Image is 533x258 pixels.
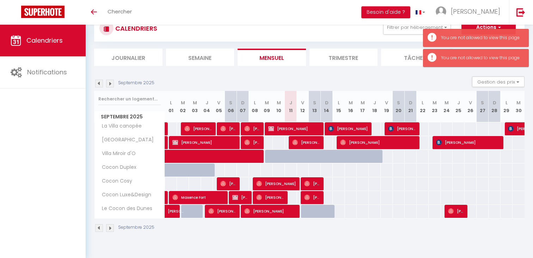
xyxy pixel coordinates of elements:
[189,91,201,122] th: 03
[289,99,292,106] abbr: J
[441,35,521,41] div: You are not allowed to view this page
[184,122,212,135] span: [PERSON_NAME]
[108,8,132,15] span: Chercher
[165,191,169,204] a: [PERSON_NAME]
[96,205,154,213] span: Le Cocon des Dunes
[265,99,269,106] abbr: M
[96,191,153,199] span: Cocon Luxe&Design
[304,191,320,204] span: [PERSON_NAME]
[369,91,381,122] th: 18
[26,36,63,45] span: Calendriers
[181,99,185,106] abbr: M
[304,177,320,190] span: [PERSON_NAME]-
[357,91,369,122] th: 17
[472,76,525,87] button: Gestion des prix
[489,91,501,122] th: 28
[165,122,169,136] a: [PERSON_NAME]
[340,136,416,149] span: [PERSON_NAME]
[238,49,306,66] li: Mensuel
[114,20,157,36] h3: CALENDRIERS
[165,205,177,218] a: [PERSON_NAME]
[96,164,138,171] span: Cocon Duplex
[465,91,477,122] th: 26
[493,99,496,106] abbr: D
[254,99,256,106] abbr: L
[309,91,321,122] th: 13
[461,20,516,35] button: Actions
[232,191,248,204] span: [PERSON_NAME]
[244,122,260,135] span: [PERSON_NAME]
[373,99,376,106] abbr: J
[172,136,236,149] span: [PERSON_NAME]
[361,6,410,18] button: Besoin d'aide ?
[457,99,460,106] abbr: J
[249,91,261,122] th: 08
[417,91,429,122] th: 22
[310,49,378,66] li: Trimestre
[256,191,284,204] span: [PERSON_NAME]
[301,99,304,106] abbr: V
[268,122,320,135] span: [PERSON_NAME]
[118,80,154,86] p: Septembre 2025
[436,136,500,149] span: [PERSON_NAME]
[325,99,329,106] abbr: D
[441,55,521,61] div: You are not allowed to view this page
[168,201,184,214] span: [PERSON_NAME]
[277,99,281,106] abbr: M
[321,91,333,122] th: 14
[297,91,309,122] th: 12
[170,99,172,106] abbr: L
[166,49,234,66] li: Semaine
[429,91,441,122] th: 23
[436,6,446,17] img: ...
[345,91,357,122] th: 16
[503,226,528,253] iframe: Chat
[441,91,453,122] th: 24
[256,177,296,190] span: [PERSON_NAME]
[201,91,213,122] th: 04
[237,91,249,122] th: 07
[338,99,340,106] abbr: L
[409,99,412,106] abbr: D
[6,3,27,24] button: Ouvrir le widget de chat LiveChat
[393,91,405,122] th: 20
[96,136,155,144] span: [GEOGRAPHIC_DATA]
[241,99,245,106] abbr: D
[453,91,465,122] th: 25
[292,136,320,149] span: [PERSON_NAME]
[385,99,388,106] abbr: V
[193,99,197,106] abbr: M
[388,122,416,135] span: [PERSON_NAME]
[516,99,521,106] abbr: M
[453,49,521,66] li: Planning
[165,91,177,122] th: 01
[349,99,353,106] abbr: M
[217,99,220,106] abbr: V
[451,7,500,16] span: [PERSON_NAME]
[381,91,393,122] th: 19
[285,91,297,122] th: 11
[361,99,365,106] abbr: M
[383,20,451,35] button: Filtrer par hébergement
[506,99,508,106] abbr: L
[244,136,260,149] span: [PERSON_NAME]
[94,112,165,122] span: Septembre 2025
[244,204,296,218] span: [PERSON_NAME]
[177,91,189,122] th: 02
[477,91,489,122] th: 27
[21,6,65,18] img: Super Booking
[118,224,154,231] p: Septembre 2025
[96,177,134,185] span: Cocon Cosy
[333,91,345,122] th: 15
[220,122,236,135] span: [PERSON_NAME]
[172,191,224,204] span: Maxence Fort
[481,99,484,106] abbr: S
[469,99,472,106] abbr: V
[208,204,236,218] span: [PERSON_NAME]
[397,99,400,106] abbr: S
[433,99,437,106] abbr: M
[229,99,232,106] abbr: S
[313,99,316,106] abbr: S
[261,91,273,122] th: 09
[445,99,449,106] abbr: M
